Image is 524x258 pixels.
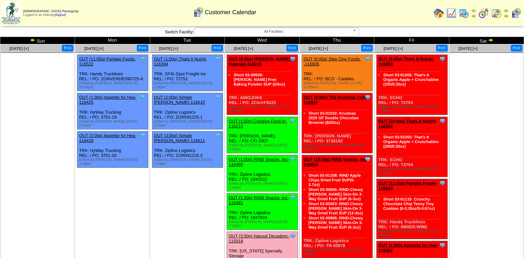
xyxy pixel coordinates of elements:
td: Tue [150,37,224,44]
img: Tooltip [439,180,446,186]
a: OUT (11:00a) Partake Foods-116633 [378,181,437,191]
div: TRK: Zipline Logistics REL: / PO: 1947824 [227,194,298,230]
img: calendarinout.gif [491,8,502,18]
div: TRK: Zipline Logistics REL: / PO: ZOR091225.2 [152,131,223,168]
button: Print [511,45,522,52]
span: Logged in as Ddisney [23,10,78,17]
a: OUT (1:00p) Appetite for Hea-116422 [378,243,438,253]
a: Short 03-00866: RIND-Chewy [PERSON_NAME] Skin-On 3-Way Dried Fruit SUP (6-3oz) [309,216,363,230]
a: Short 03-01108: RIND Apple Chips Dried Fruit SUP(6-2.7oz) [309,173,361,187]
img: arrowright.gif [471,13,476,18]
div: TRK: HyWay Trucking REL: / PO: 3701-19 [77,93,148,129]
a: [DATE] [+] [84,46,103,51]
div: Edited by [PERSON_NAME] [DATE] 2:06pm [154,81,223,89]
div: TRK: Handy Trucklines REL: / PO: 090925-WMD [377,179,447,239]
img: Tooltip [439,55,446,62]
div: TRK: Zipline Logistics REL: / PO: 1945502 [227,155,298,192]
div: Edited by [PERSON_NAME] [DATE] 7:26pm [229,220,297,228]
div: TRK: AINOJOKE REL: / PO: ZCtoVF9225 [227,55,298,115]
span: All Facilities [197,28,350,36]
td: Mon [75,37,150,44]
a: [DATE] [+] [159,46,178,51]
img: arrowleft.gif [471,8,476,13]
div: TRK: Handy Trucklines REL: / PO: ZORVERDE090725-A [77,55,148,91]
div: TRK: HyWay Trucking REL: / PO: 3701-20 [77,131,148,168]
img: calendarcustomer.gif [511,8,521,18]
a: [DATE] [+] [10,46,29,51]
span: [DEMOGRAPHIC_DATA] Packaging [23,10,78,13]
img: home.gif [433,8,444,18]
a: OUT (1:00p) Appetite for Hea-116425 [79,95,136,105]
a: OUT (9:00a) [PERSON_NAME] Naturals-116215 [229,56,290,66]
img: Tooltip [140,94,146,100]
a: Short 03-01032: Krusteaz 2025 GF Double Chocolate Brownie (8/20oz) [309,111,359,125]
a: OUT (3:00p) Simple [PERSON_NAME]-116611 [154,133,205,143]
img: arrowright.gif [504,13,509,18]
div: Edited by [PERSON_NAME] [DATE] 1:12pm [79,120,148,128]
div: Edited by [PERSON_NAME] [DATE] 4:16pm [229,143,297,151]
img: Tooltip [289,55,296,62]
a: OUT (1:00p) RIND Snacks, Inc-116460 [229,157,289,167]
a: [DATE] [+] [384,46,403,51]
a: OUT (9:00a) Thats It Nutriti-116393 [378,56,434,66]
div: Edited by [PERSON_NAME] [DATE] 12:25pm [229,105,297,113]
td: Fri [374,37,449,44]
div: TRK: Zipline Logistics REL: / PO: TR-00878 [302,155,372,258]
a: OUT (9:00a) The Krusteaz Com-116547 [304,95,368,105]
div: Edited by [PERSON_NAME] [DATE] 12:00am [304,81,372,89]
img: calendarprod.gif [459,8,469,18]
div: Edited by [PERSON_NAME] [DATE] 1:21pm [378,167,447,175]
div: Edited by [PERSON_NAME] [DATE] 7:25pm [229,182,297,190]
td: Sun [0,37,75,44]
img: Tooltip [140,132,146,139]
div: Edited by [PERSON_NAME] [DATE] 1:54pm [154,158,223,166]
img: Tooltip [140,55,146,62]
img: Tooltip [289,233,296,239]
img: calendarcustomer.gif [193,7,204,18]
button: Print [137,45,148,52]
button: Print [361,45,373,52]
img: Tooltip [289,118,296,124]
div: TRK: [PERSON_NAME] REL: / PO: 3730182 [302,93,372,153]
a: OUT (2:00p) Appetite for Hea-116426 [79,133,136,143]
a: Short 03-01055: That's It Organic Apple + Crunchables (200/0.35oz) [383,73,439,87]
button: Print [286,45,298,52]
span: [DATE] [+] [234,46,253,51]
img: Tooltip [439,118,446,124]
img: arrowright.gif [488,37,493,43]
a: OUT (11:00a) Partake Foods-116522 [79,56,136,66]
a: [DATE] [+] [458,46,477,51]
div: TRK: Zipline Logistics REL: / PO: ZOR091225.1 [152,93,223,129]
img: Tooltip [364,55,371,62]
a: OUT (10:00a) Thats It Nutriti-116392 [378,119,436,129]
div: Edited by [PERSON_NAME] [DATE] 1:20pm [378,105,447,113]
img: Tooltip [215,55,221,62]
a: (logout) [55,13,66,17]
a: Short 03-00939: [PERSON_NAME] Free Baking Powder SUP (6/8oz) [234,73,285,87]
div: Edited by [PERSON_NAME] [DATE] 1:19pm [378,229,447,237]
img: arrowleft.gif [30,37,35,43]
a: OUT (6:00a) Step One Foods, -116605 [304,56,361,66]
button: Print [211,45,223,52]
img: arrowleft.gif [504,8,509,13]
div: TRK: ECHO REL: / PO: T2753 [377,55,447,115]
a: OUT (10:00a) RIND Snacks, Inc-116603 [304,157,368,167]
a: Short 03-01055: That's It Organic Apple + Crunchables (200/0.35oz) [383,135,439,149]
div: Edited by [PERSON_NAME] [DATE] 12:56pm [79,81,148,89]
a: [DATE] [+] [309,46,328,51]
a: OUT (1:30p) RIND Snacks, Inc-116461 [229,195,289,205]
a: Short 03-01115: Crunchy Chocolate Chip Teeny Tiny Cookies (6-3.35oz/5-0.67oz) [383,197,435,211]
div: Edited by [PERSON_NAME] [DATE] 1:51pm [154,120,223,128]
div: Edited by [PERSON_NAME] [DATE] 8:40pm [304,248,372,256]
img: zoroco-logo-small.webp [2,2,20,24]
a: OUT (1:00p) Creative Food In-116213 [229,119,287,129]
span: Customer Calendar [205,9,256,16]
div: TRK: [PERSON_NAME] REL: / PO: CFI 2907 [227,117,298,153]
button: Print [436,45,448,52]
div: TRK: ECHO REL: / PO: T2754 [377,117,447,177]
